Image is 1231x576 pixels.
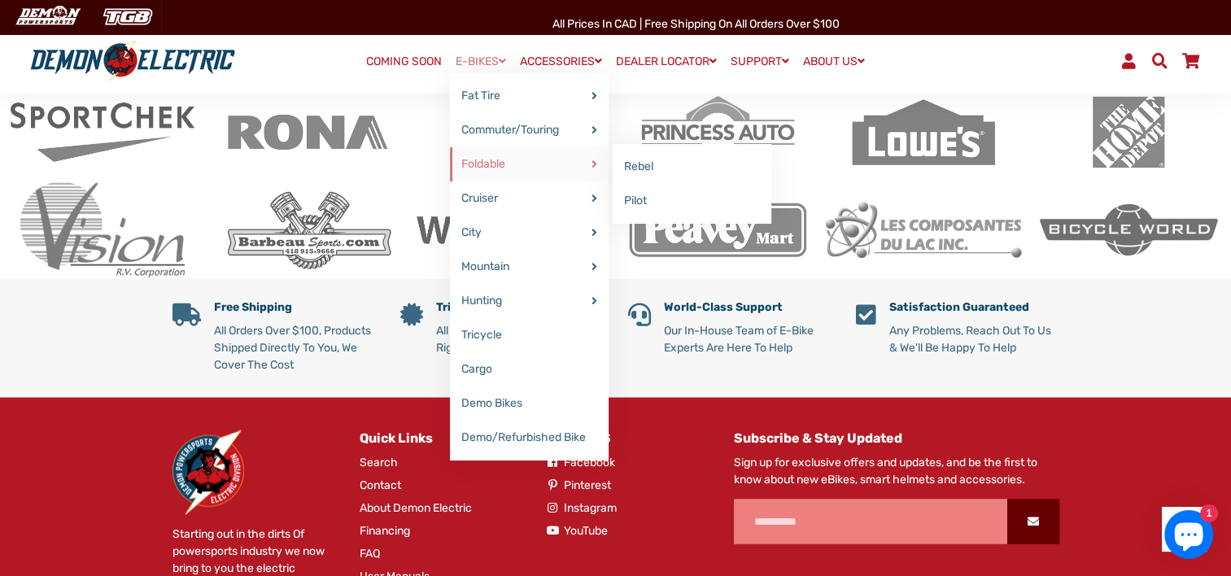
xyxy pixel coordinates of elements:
[450,79,609,113] a: Fat Tire
[514,50,608,73] a: ACCESSORIES
[360,476,401,493] a: Contact
[664,300,832,314] h5: World-Class Support
[450,352,609,386] a: Cargo
[450,421,609,455] a: Demo/Refurbished Bike
[734,430,1059,445] h4: Subscribe & Stay Updated
[613,150,771,184] a: Rebel
[214,300,376,314] h5: Free Shipping
[664,321,832,356] p: Our In-House Team of E-Bike Experts Are Here To Help
[889,300,1059,314] h5: Satisfaction Guaranteed
[610,50,722,73] a: DEALER LOCATOR
[360,453,398,470] a: Search
[889,321,1059,356] p: Any Problems, Reach Out To Us & We'll Be Happy To Help
[450,318,609,352] a: Tricycle
[547,430,709,445] h4: Follow US
[450,216,609,250] a: City
[436,300,604,314] h5: Tried & Tested
[552,17,840,31] span: All Prices in CAD | Free shipping on all orders over $100
[360,50,447,73] a: COMING SOON
[547,476,611,493] a: Pinterest
[734,453,1059,487] p: Sign up for exclusive offers and updates, and be the first to know about new eBikes, smart helmet...
[94,3,161,30] img: TGB Canada
[547,453,615,470] a: Facebook
[797,50,871,73] a: ABOUT US
[725,50,795,73] a: SUPPORT
[450,250,609,284] a: Mountain
[360,430,522,445] h4: Quick Links
[450,147,609,181] a: Foldable
[1159,510,1218,563] inbox-online-store-chat: Shopify online store chat
[214,321,376,373] p: All Orders Over $100, Products Shipped Directly To You, We Cover The Cost
[360,499,472,516] a: About Demon Electric
[172,430,244,514] img: Demon Electric
[613,184,771,218] a: Pilot
[436,321,604,356] p: All Of Our Products Go Through Rigorous Performance Testing
[450,386,609,421] a: Demo Bikes
[8,3,86,30] img: Demon Electric
[360,521,410,539] a: Financing
[450,113,609,147] a: Commuter/Touring
[450,181,609,216] a: Cruiser
[24,40,241,82] img: Demon Electric logo
[450,50,512,73] a: E-BIKES
[547,521,608,539] a: YouTube
[450,284,609,318] a: Hunting
[547,499,617,516] a: Instagram
[360,544,380,561] a: FAQ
